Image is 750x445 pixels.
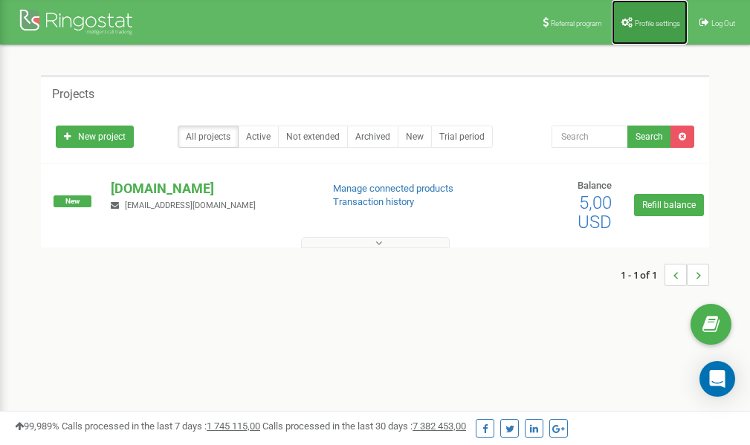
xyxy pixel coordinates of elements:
[635,19,680,27] span: Profile settings
[634,194,704,216] a: Refill balance
[238,126,279,148] a: Active
[62,420,260,432] span: Calls processed in the last 7 days :
[552,126,628,148] input: Search
[333,196,414,207] a: Transaction history
[413,420,466,432] u: 7 382 453,00
[262,420,466,432] span: Calls processed in the last 30 days :
[578,192,612,233] span: 5,00 USD
[15,420,59,432] span: 99,989%
[621,249,709,301] nav: ...
[111,179,308,198] p: [DOMAIN_NAME]
[52,88,94,101] h5: Projects
[178,126,239,148] a: All projects
[54,195,91,207] span: New
[621,264,665,286] span: 1 - 1 of 1
[207,420,260,432] u: 1 745 115,00
[125,201,256,210] span: [EMAIL_ADDRESS][DOMAIN_NAME]
[551,19,602,27] span: Referral program
[627,126,671,148] button: Search
[578,180,612,191] span: Balance
[56,126,134,148] a: New project
[347,126,398,148] a: Archived
[398,126,432,148] a: New
[699,361,735,397] div: Open Intercom Messenger
[711,19,735,27] span: Log Out
[431,126,493,148] a: Trial period
[333,183,453,194] a: Manage connected products
[278,126,348,148] a: Not extended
